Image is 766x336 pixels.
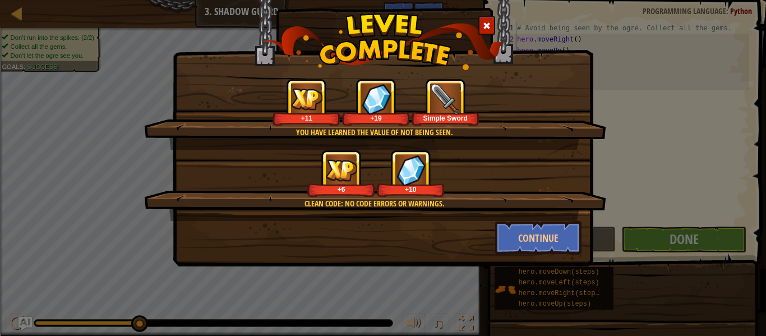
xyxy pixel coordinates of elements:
div: You have learned the value of not being seen. [197,127,551,138]
img: reward_icon_gems.png [396,155,426,186]
img: reward_icon_xp.png [326,159,357,181]
div: +11 [275,114,338,122]
div: +19 [344,114,408,122]
div: Clean code: no code errors or warnings. [197,198,551,209]
div: +10 [379,185,442,194]
div: +6 [310,185,373,194]
img: level_complete.png [263,13,504,70]
button: Continue [495,221,582,255]
img: reward_icon_xp.png [291,88,322,110]
img: portrait.png [430,84,461,114]
div: Simple Sword [414,114,477,122]
img: reward_icon_gems.png [362,84,391,114]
